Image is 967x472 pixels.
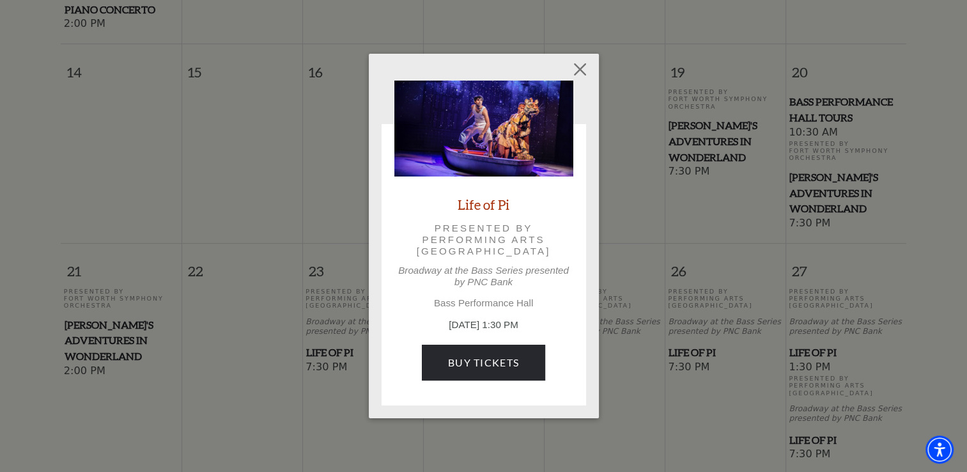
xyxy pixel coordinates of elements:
a: Life of Pi [458,196,509,213]
p: Bass Performance Hall [394,297,573,309]
p: Broadway at the Bass Series presented by PNC Bank [394,265,573,288]
a: Buy Tickets [422,345,545,381]
div: Accessibility Menu [925,436,954,464]
p: [DATE] 1:30 PM [394,318,573,333]
p: Presented by Performing Arts [GEOGRAPHIC_DATA] [412,223,555,258]
img: Life of Pi [394,81,573,177]
button: Close [568,57,592,81]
